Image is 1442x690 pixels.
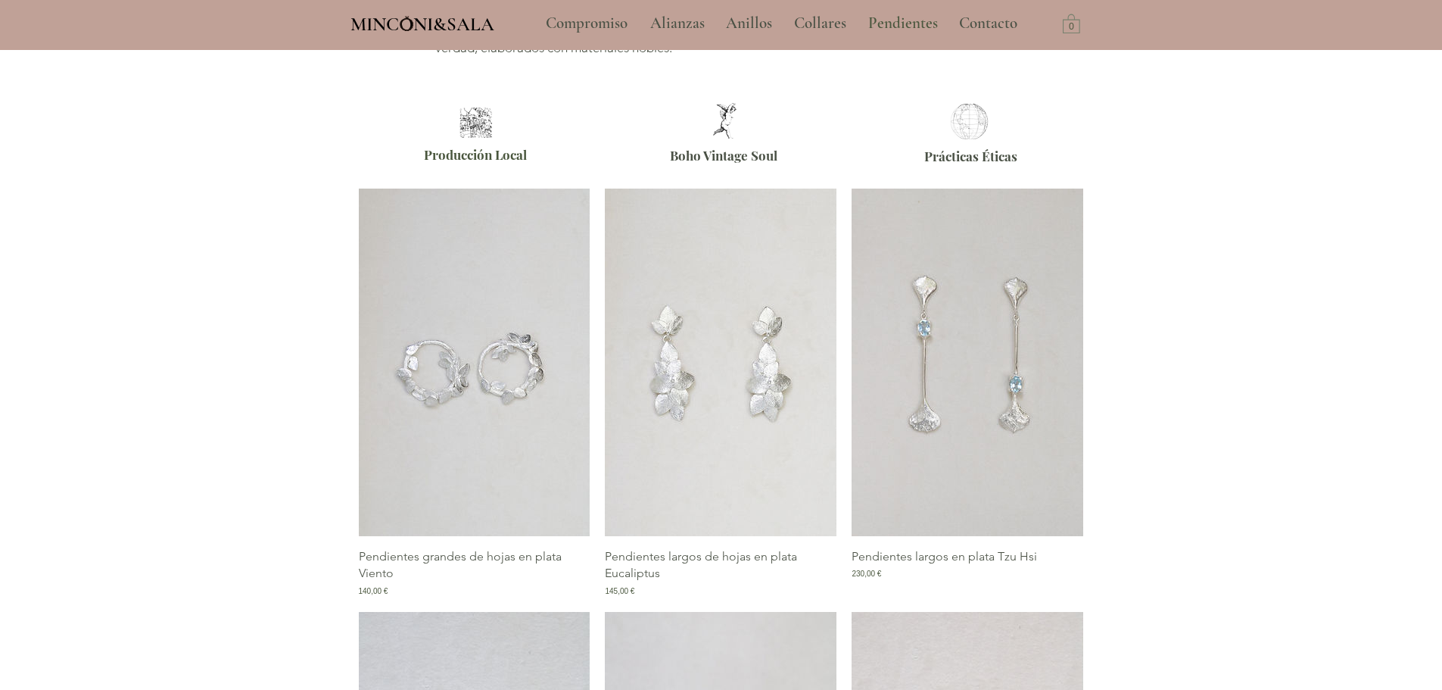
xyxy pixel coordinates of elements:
[605,548,836,597] a: Pendientes largos de hojas en plata Eucaliptus145,00 €
[861,5,945,42] p: Pendientes
[605,189,836,536] a: Pendientes largos de hojas | Minconi Sala
[946,104,992,139] img: Joyería etica
[670,147,777,164] span: Boho Vintage Soul
[359,189,590,597] div: Galería de Pendientes grandes de hojas en plata Viento
[718,5,780,42] p: Anillos
[1069,22,1074,33] text: 0
[605,189,836,597] div: Galería de Pendientes largos de hojas en plata Eucaliptus
[948,5,1029,42] a: Contacto
[456,108,496,138] img: Joyeria Artesanal Barcelona
[852,189,1083,597] div: Galería de Pendientes largos en plata Tzu Hsi
[852,548,1083,597] a: Pendientes largos en plata Tzu Hsi230,00 €
[702,103,748,139] img: Joyeria Boho vintage
[359,548,590,597] a: Pendientes grandes de hojas en plata Viento140,00 €
[605,548,836,582] p: Pendientes largos de hojas en plata Eucaliptus
[639,5,715,42] a: Alianzas
[857,5,948,42] a: Pendientes
[852,548,1037,565] p: Pendientes largos en plata Tzu Hsi
[605,585,634,597] span: 145,00 €
[350,13,494,36] span: MINCONI&SALA
[643,5,712,42] p: Alianzas
[783,5,857,42] a: Collares
[538,5,635,42] p: Compromiso
[350,10,494,35] a: MINCONI&SALA
[534,5,639,42] a: Compromiso
[786,5,854,42] p: Collares
[359,189,590,536] img: Pendientes hojas de plata grandes MINCONISALA
[924,148,1017,164] span: Prácticas Éticas
[359,585,388,597] span: 140,00 €
[715,5,783,42] a: Anillos
[951,5,1025,42] p: Contacto
[359,548,590,582] p: Pendientes grandes de hojas en plata Viento
[424,146,527,163] span: Producción Local
[852,568,881,579] span: 230,00 €
[505,5,1059,42] nav: Sitio
[400,16,413,31] img: Minconi Sala
[1063,13,1080,33] a: Carrito con 0 ítems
